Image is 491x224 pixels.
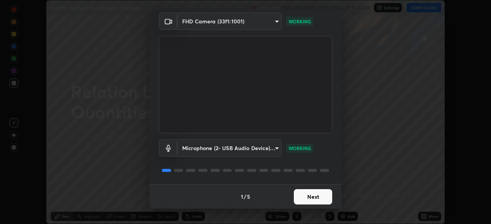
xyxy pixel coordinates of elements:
button: Next [294,189,332,204]
h4: 1 [241,193,243,201]
p: WORKING [288,145,311,152]
p: WORKING [288,18,311,25]
div: FHD Camera (33f1:1001) [178,13,282,30]
h4: / [244,193,246,201]
h4: 5 [247,193,250,201]
div: FHD Camera (33f1:1001) [178,139,282,157]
